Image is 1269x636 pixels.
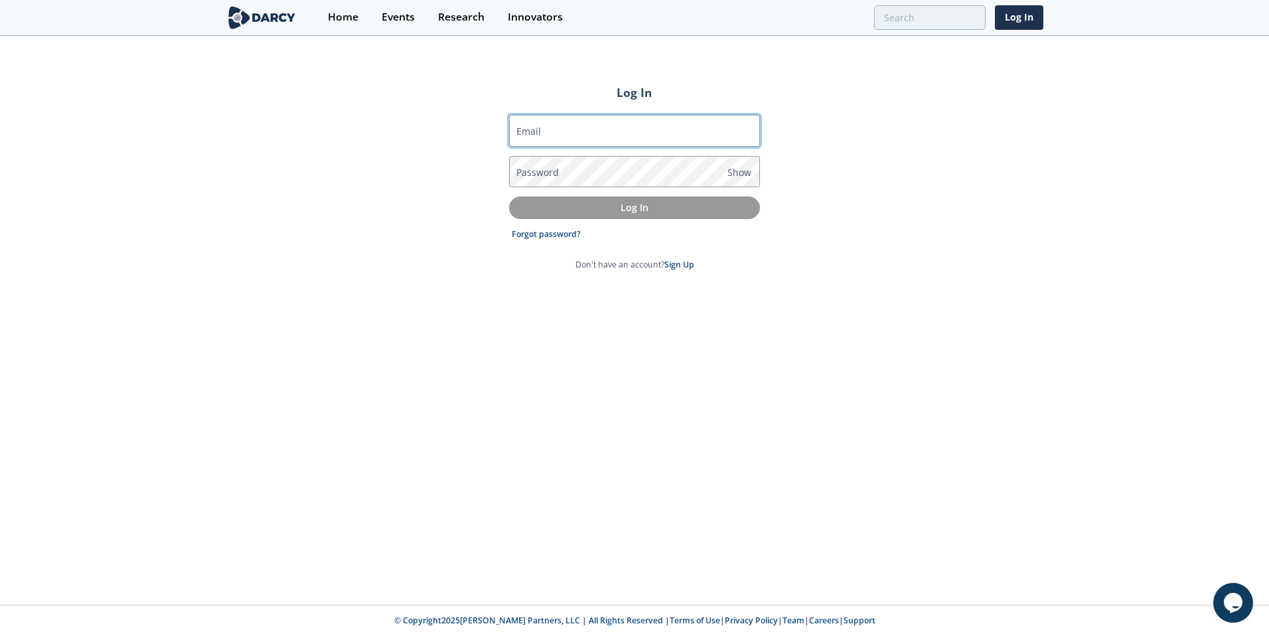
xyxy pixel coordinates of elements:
a: Log In [995,5,1043,30]
label: Password [516,165,559,179]
a: Terms of Use [670,615,720,626]
span: Show [727,165,751,179]
button: Log In [509,197,760,218]
a: Forgot password? [512,228,581,240]
p: Log In [518,200,751,214]
div: Home [328,12,358,23]
iframe: chat widget [1213,583,1256,623]
div: Innovators [508,12,563,23]
img: logo-wide.svg [226,6,298,29]
p: © Copyright 2025 [PERSON_NAME] Partners, LLC | All Rights Reserved | | | | | [143,615,1126,627]
a: Sign Up [664,259,694,270]
a: Support [844,615,875,626]
div: Events [382,12,415,23]
a: Privacy Policy [725,615,778,626]
input: Advanced Search [874,5,986,30]
h2: Log In [509,84,760,101]
div: Research [438,12,485,23]
p: Don't have an account? [575,259,694,271]
label: Email [516,124,541,138]
a: Careers [809,615,839,626]
a: Team [783,615,804,626]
